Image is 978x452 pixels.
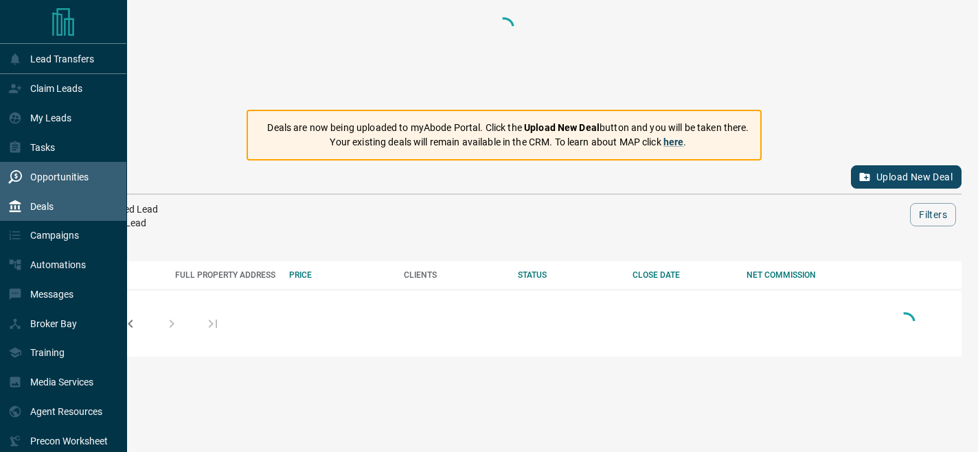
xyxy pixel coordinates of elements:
div: Loading [490,14,518,96]
div: PRICE [289,270,390,280]
strong: Upload New Deal [524,122,600,133]
button: Filters [910,203,956,226]
button: Upload New Deal [851,165,962,189]
div: STATUS [518,270,619,280]
div: Loading [891,309,919,338]
div: CLIENTS [404,270,505,280]
p: Your existing deals will remain available in the CRM. To learn about MAP click . [267,135,749,150]
div: NET COMMISSION [747,270,848,280]
p: Deals are now being uploaded to myAbode Portal. Click the button and you will be taken there. [267,121,749,135]
a: here [663,136,684,147]
div: CLOSE DATE [633,270,733,280]
div: FULL PROPERTY ADDRESS [175,270,276,280]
